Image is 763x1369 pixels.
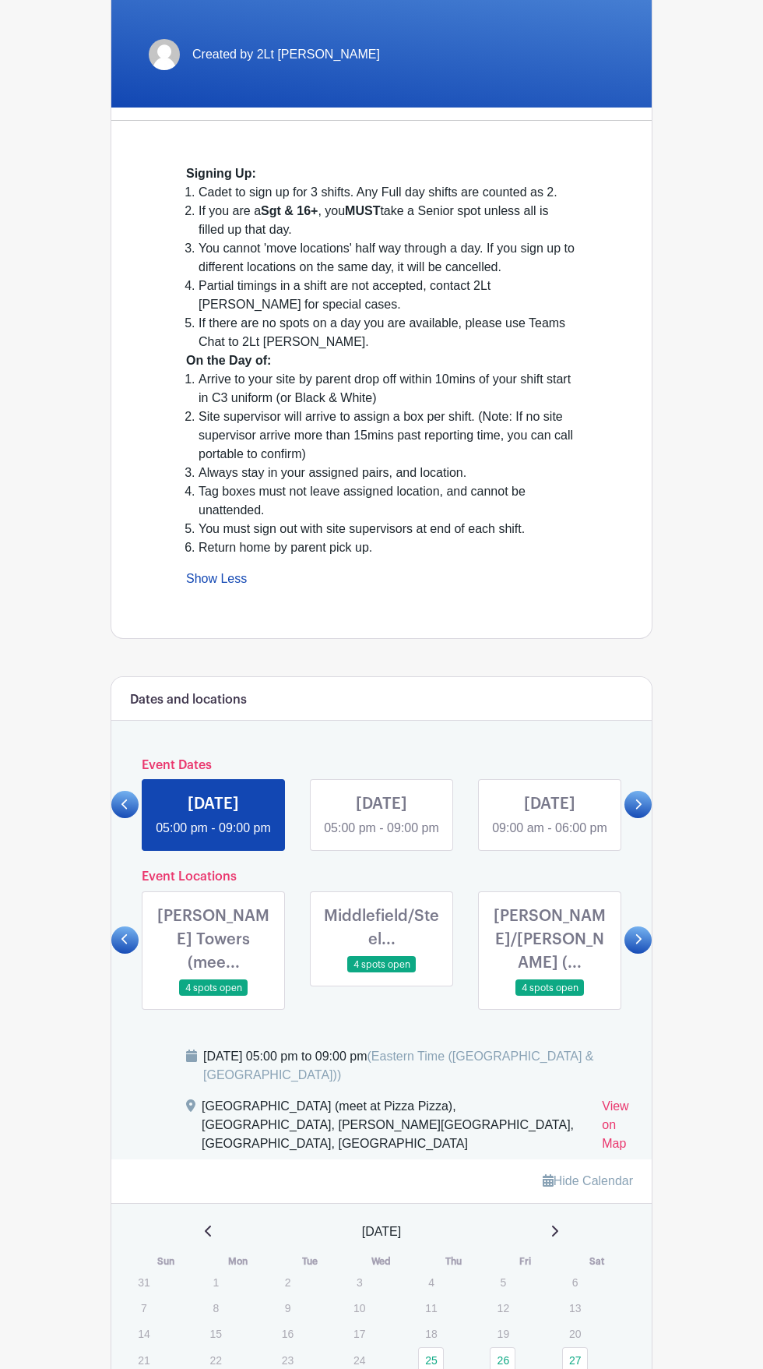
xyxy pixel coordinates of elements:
[417,1254,489,1269] th: Thu
[186,354,271,367] strong: On the Day of:
[602,1097,633,1159] a: View on Map
[490,1296,515,1320] p: 12
[199,277,577,314] li: Partial timings in a shift are not accepted, contact 2Lt [PERSON_NAME] for special cases.
[490,1270,515,1294] p: 5
[362,1223,401,1241] span: [DATE]
[346,1321,372,1346] p: 17
[202,1097,589,1159] div: [GEOGRAPHIC_DATA] (meet at Pizza Pizza), [GEOGRAPHIC_DATA], [PERSON_NAME][GEOGRAPHIC_DATA], [GEOG...
[199,482,577,520] li: Tag boxes must not leave assigned location, and cannot be unattended.
[562,1296,588,1320] p: 13
[199,538,577,557] li: Return home by parent pick up.
[275,1270,301,1294] p: 2
[490,1321,515,1346] p: 19
[203,1050,594,1081] span: (Eastern Time ([GEOGRAPHIC_DATA] & [GEOGRAPHIC_DATA]))
[202,1296,228,1320] p: 8
[418,1270,444,1294] p: 4
[131,1321,156,1346] p: 14
[130,1254,202,1269] th: Sun
[274,1254,346,1269] th: Tue
[139,758,624,773] h6: Event Dates
[346,1270,372,1294] p: 3
[199,464,577,482] li: Always stay in your assigned pairs, and location.
[199,239,577,277] li: You cannot 'move locations' half way through a day. If you sign up to different locations on the ...
[131,1270,156,1294] p: 31
[543,1174,633,1187] a: Hide Calendar
[199,408,577,464] li: Site supervisor will arrive to assign a box per shift. (Note: If no site supervisor arrive more t...
[261,204,318,217] strong: Sgt & 16+
[418,1296,444,1320] p: 11
[199,314,577,351] li: If there are no spots on a day you are available, please use Teams Chat to 2Lt [PERSON_NAME].
[186,167,256,180] strong: Signing Up:
[345,204,380,217] strong: MUST
[199,520,577,538] li: You must sign out with site supervisors at end of each shift.
[561,1254,633,1269] th: Sat
[130,693,247,707] h6: Dates and locations
[131,1296,156,1320] p: 7
[199,370,577,408] li: Arrive to your site by parent drop off within 10mins of your shift start in C3 uniform (or Black ...
[489,1254,561,1269] th: Fri
[186,572,247,591] a: Show Less
[202,1321,228,1346] p: 15
[275,1321,301,1346] p: 16
[202,1254,273,1269] th: Mon
[199,183,577,202] li: Cadet to sign up for 3 shifts. Any Full day shifts are counted as 2.
[149,39,180,70] img: default-ce2991bfa6775e67f084385cd625a349d9dcbb7a52a09fb2fda1e96e2d18dcdb.png
[192,45,380,64] span: Created by 2Lt [PERSON_NAME]
[562,1270,588,1294] p: 6
[562,1321,588,1346] p: 20
[199,202,577,239] li: If you are a , you take a Senior spot unless all is filled up that day.
[202,1270,228,1294] p: 1
[275,1296,301,1320] p: 9
[418,1321,444,1346] p: 18
[346,1254,417,1269] th: Wed
[346,1296,372,1320] p: 10
[139,870,624,884] h6: Event Locations
[203,1047,633,1085] div: [DATE] 05:00 pm to 09:00 pm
